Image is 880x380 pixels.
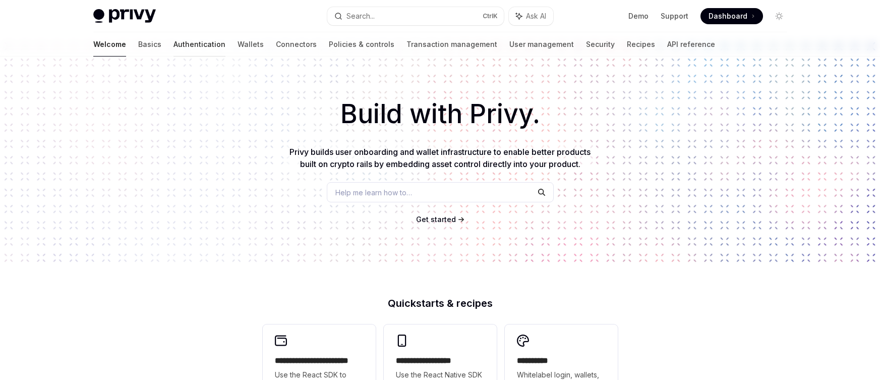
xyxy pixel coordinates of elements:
a: Connectors [276,32,317,57]
button: Search...CtrlK [327,7,504,25]
button: Ask AI [509,7,553,25]
img: light logo [93,9,156,23]
a: Authentication [173,32,225,57]
a: Get started [416,214,456,225]
a: API reference [667,32,715,57]
span: Ask AI [526,11,546,21]
h1: Build with Privy. [16,94,864,134]
div: Search... [346,10,375,22]
span: Dashboard [709,11,747,21]
span: Help me learn how to… [335,187,412,198]
span: Get started [416,215,456,224]
a: Transaction management [406,32,497,57]
a: Wallets [238,32,264,57]
a: Security [586,32,615,57]
a: Demo [628,11,649,21]
a: Dashboard [700,8,763,24]
a: Recipes [627,32,655,57]
a: Support [661,11,688,21]
h2: Quickstarts & recipes [263,298,618,308]
span: Privy builds user onboarding and wallet infrastructure to enable better products built on crypto ... [289,147,591,169]
a: Welcome [93,32,126,57]
a: Policies & controls [329,32,394,57]
a: Basics [138,32,161,57]
a: User management [509,32,574,57]
button: Toggle dark mode [771,8,787,24]
span: Ctrl K [483,12,498,20]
